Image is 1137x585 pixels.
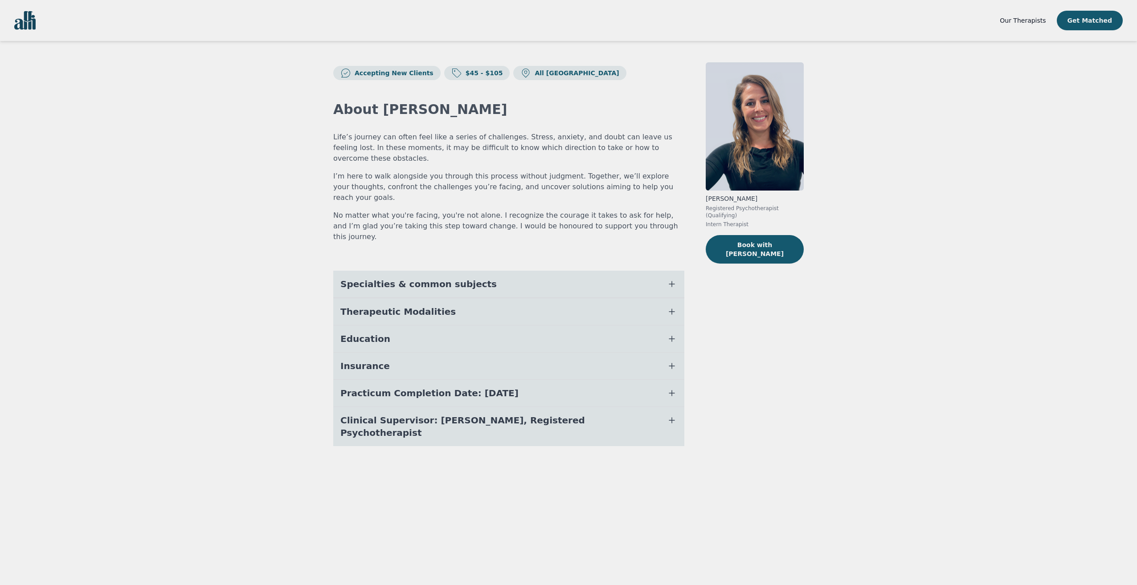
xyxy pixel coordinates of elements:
p: [PERSON_NAME] [706,194,804,203]
span: Clinical Supervisor: [PERSON_NAME], Registered Psychotherapist [340,414,656,439]
span: Therapeutic Modalities [340,305,456,318]
span: Education [340,333,390,345]
span: Specialties & common subjects [340,278,497,290]
p: Registered Psychotherapist (Qualifying) [706,205,804,219]
p: Accepting New Clients [351,69,434,77]
p: No matter what you're facing, you're not alone. I recognize the courage it takes to ask for help,... [333,210,684,242]
p: I’m here to walk alongside you through this process without judgment. Together, we’ll explore you... [333,171,684,203]
span: Our Therapists [1000,17,1046,24]
img: alli logo [14,11,36,30]
button: Practicum Completion Date: [DATE] [333,380,684,406]
a: Our Therapists [1000,15,1046,26]
p: $45 - $105 [462,69,503,77]
p: All [GEOGRAPHIC_DATA] [531,69,619,77]
span: Insurance [340,360,390,372]
button: Therapeutic Modalities [333,298,684,325]
button: Education [333,325,684,352]
h2: About [PERSON_NAME] [333,102,684,118]
p: Intern Therapist [706,221,804,228]
span: Practicum Completion Date: [DATE] [340,387,519,399]
button: Book with [PERSON_NAME] [706,235,804,264]
button: Get Matched [1057,11,1123,30]
p: Life’s journey can often feel like a series of challenges. Stress, anxiety, and doubt can leave u... [333,132,684,164]
button: Specialties & common subjects [333,271,684,297]
button: Insurance [333,353,684,379]
button: Clinical Supervisor: [PERSON_NAME], Registered Psychotherapist [333,407,684,446]
img: Rachel_Bickley [706,62,804,191]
